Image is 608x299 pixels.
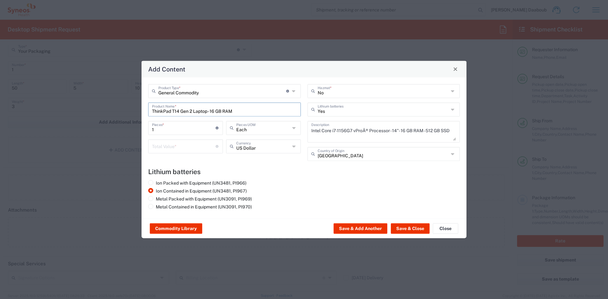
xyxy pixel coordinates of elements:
button: Close [433,223,458,234]
button: Commodity Library [150,223,202,234]
label: Metal Packed with Equipment (UN3091, PI969) [148,196,252,201]
label: Metal Contained in Equipment (UN3091, PI970) [148,204,252,209]
button: Save & Close [391,223,430,234]
button: Save & Add Another [334,223,387,234]
label: Ion Packed with Equipment (UN3481, PI966) [148,180,246,186]
h4: Add Content [148,64,185,73]
h4: Lithium batteries [148,167,460,175]
label: Ion Contained in Equipment (UN3481, PI967) [148,188,247,194]
button: Close [451,65,460,73]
